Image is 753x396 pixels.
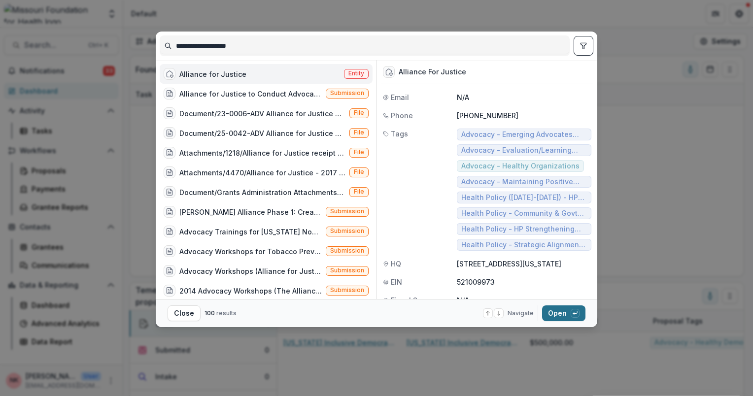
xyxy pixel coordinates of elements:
span: Fiscal Sponsor [391,295,442,305]
button: toggle filters [574,36,593,56]
span: Advocacy - Healthy Organizations [461,162,580,170]
span: Advocacy - Emerging Advocates ([DATE]-[DATE]) [461,131,587,139]
span: File [354,188,364,195]
div: Document/23-0006-ADV Alliance for Justice Summary Form.docx [179,108,345,119]
div: [PERSON_NAME] Alliance Phase 1: Creating a Health Justice Roadmap ([PERSON_NAME] Alliance is an a... [179,207,322,217]
span: HQ [391,259,401,269]
div: Alliance for Justice to Conduct Advocacy Workshops. (The Alliance for Justice will conduct advoca... [179,89,322,99]
p: N/A [457,295,591,305]
span: Navigate [508,309,534,318]
div: Document/Grants Administration Attachments---2016---Alliance for Justice 2014 Form 990.pdf [179,187,345,198]
div: Advocacy Workshops for Tobacco Prevention and Cessation Initiative Grantees (2010 Advocacy Worksh... [179,246,322,257]
span: EIN [391,277,402,287]
span: Submission [330,287,364,294]
span: Submission [330,267,364,274]
span: Health Policy ([DATE]-[DATE]) - HPC Health Policy Projects & Research Contracts ([DATE]-[DATE]) [461,194,587,202]
span: Tags [391,129,408,139]
div: Attachments/4470/Alliance for Justice - 2017 Audit.pdf [179,167,345,178]
button: Open [542,305,585,321]
span: Advocacy - Maintaining Positive Momentum ([DATE]-[DATE]) - Training and capacity building support... [461,178,587,186]
span: results [216,309,237,317]
span: Health Policy - Community & Govt Outreach ([DATE]-[DATE]) [461,209,587,218]
p: [PHONE_NUMBER] [457,110,591,121]
p: N/A [457,92,591,102]
span: Submission [330,90,364,97]
span: Health Policy - HP Strengthening MO Advocates ([DATE]-[DATE]) [461,225,587,233]
div: Advocacy Workshops (Alliance for Justice (AFJ) will present six customized workshops in [DATE]-[D... [179,266,322,276]
span: Submission [330,247,364,254]
span: Advocacy - Evaluation/Learning ([DATE]-[DATE]) [461,146,587,155]
span: File [354,109,364,116]
span: Submission [330,208,364,215]
span: Email [391,92,409,102]
span: File [354,168,364,175]
div: Attachments/1218/Alliance for Justice receipt confirmation.pdf [179,148,345,158]
span: 100 [205,309,215,317]
p: [STREET_ADDRESS][US_STATE] [457,259,591,269]
span: Health Policy - Strategic Alignment ([DATE]-[DATE]) [461,241,587,249]
div: Advocacy Trainings for [US_STATE] Nonprofits (Alliance for Justice (AFJ) will present two customi... [179,227,322,237]
p: 521009973 [457,277,591,287]
div: 2014 Advocacy Workshops (The Alliance for Justice will conduct advocacy workshops and will presen... [179,286,322,296]
button: Close [168,305,201,321]
div: Alliance For Justice [399,68,466,76]
span: File [354,129,364,136]
span: File [354,149,364,156]
span: Submission [330,228,364,234]
span: Phone [391,110,413,121]
div: Alliance for Justice [179,69,246,79]
div: Document/25-0042-ADV Alliance for Justice Summary Form.docx [179,128,345,138]
span: Entity [348,70,364,77]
